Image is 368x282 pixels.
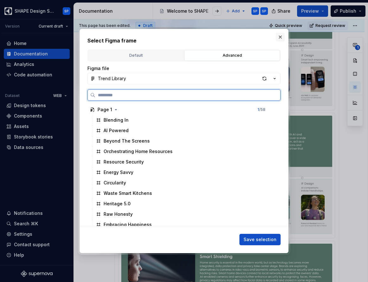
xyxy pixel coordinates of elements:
div: Page 1 [98,106,112,113]
div: Heritage 5.0 [104,201,130,207]
div: Default [90,52,181,59]
div: Trend Library [98,75,126,82]
div: Waste Smart Kitchens [104,190,152,196]
button: Save selection [239,234,281,245]
div: Embracing Happiness [104,221,152,228]
div: Raw Honesty [104,211,133,217]
div: / 58 [257,107,265,112]
div: Blending In [104,117,129,123]
div: Orchestrating Home Resources [104,148,173,155]
h2: Select Figma frame [87,37,281,44]
div: Energy Savvy [104,169,133,176]
div: Advanced [187,52,278,59]
span: Save selection [244,236,276,243]
div: AI Powered [104,127,129,134]
label: Figma file [87,65,109,72]
div: Resource Security [104,159,144,165]
div: Beyond The Screens [104,138,150,144]
span: 1 [257,107,259,112]
div: Circularity [104,180,126,186]
button: Trend Library [87,73,281,84]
